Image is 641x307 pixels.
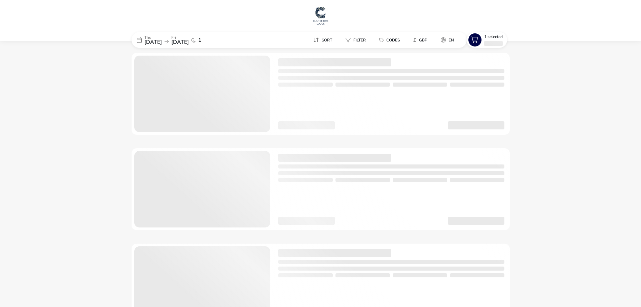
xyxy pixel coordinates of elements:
button: Filter [340,35,371,45]
button: £GBP [408,35,433,45]
button: Codes [374,35,405,45]
naf-pibe-menu-bar-item: Filter [340,35,374,45]
span: Filter [353,37,366,43]
naf-pibe-menu-bar-item: £GBP [408,35,435,45]
span: Codes [386,37,400,43]
span: [DATE] [144,38,162,46]
p: Fri [171,35,189,39]
div: Thu[DATE]Fri[DATE]1 [132,32,233,48]
button: Sort [308,35,337,45]
button: 1 Selected [467,32,507,48]
span: Sort [322,37,332,43]
span: [DATE] [171,38,189,46]
naf-pibe-menu-bar-item: Sort [308,35,340,45]
img: Main Website [312,5,329,26]
span: 1 Selected [484,34,503,39]
naf-pibe-menu-bar-item: en [435,35,462,45]
span: 1 [198,37,202,43]
span: en [449,37,454,43]
p: Thu [144,35,162,39]
i: £ [413,37,416,43]
button: en [435,35,459,45]
span: GBP [419,37,427,43]
naf-pibe-menu-bar-item: Codes [374,35,408,45]
naf-pibe-menu-bar-item: 1 Selected [467,32,510,48]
